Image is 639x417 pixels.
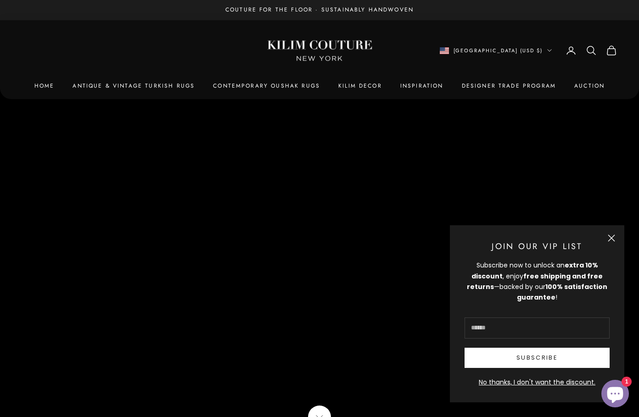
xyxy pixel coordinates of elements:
div: Subscribe now to unlock an , enjoy —backed by our ! [465,260,610,302]
nav: Primary navigation [22,81,617,90]
a: Contemporary Oushak Rugs [213,81,320,90]
nav: Secondary navigation [440,45,617,56]
strong: extra 10% discount [471,261,598,280]
a: Antique & Vintage Turkish Rugs [73,81,195,90]
strong: 100% satisfaction guarantee [517,282,607,302]
newsletter-popup: Newsletter popup [450,225,624,402]
button: No thanks, I don't want the discount. [465,377,610,388]
img: United States [440,47,449,54]
a: Auction [574,81,605,90]
p: Couture for the Floor · Sustainably Handwoven [225,6,414,15]
span: [GEOGRAPHIC_DATA] (USD $) [454,46,543,55]
strong: free shipping and free returns [467,272,603,291]
inbox-online-store-chat: Shopify online store chat [599,380,632,410]
summary: Kilim Decor [338,81,382,90]
p: Join Our VIP List [465,240,610,253]
button: Change country or currency [440,46,552,55]
a: Designer Trade Program [462,81,556,90]
button: Subscribe [465,348,610,368]
a: Home [34,81,55,90]
a: Inspiration [400,81,443,90]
